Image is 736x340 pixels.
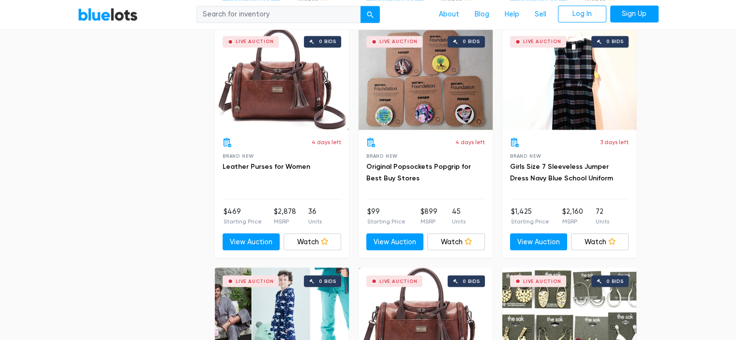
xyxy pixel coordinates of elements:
[236,39,274,44] div: Live Auction
[452,206,466,225] li: 45
[223,153,254,158] span: Brand New
[523,39,561,44] div: Live Auction
[431,5,467,24] a: About
[452,217,466,225] p: Units
[610,5,659,23] a: Sign Up
[467,5,497,24] a: Blog
[236,279,274,283] div: Live Auction
[224,217,262,225] p: Starting Price
[510,233,568,251] a: View Auction
[511,217,549,225] p: Starting Price
[379,39,418,44] div: Live Auction
[196,6,361,23] input: Search for inventory
[224,206,262,225] li: $469
[511,206,549,225] li: $1,425
[366,162,471,182] a: Original Popsockets Popgrip for Best Buy Stores
[366,153,398,158] span: Brand New
[367,206,406,225] li: $99
[319,279,336,283] div: 0 bids
[274,206,296,225] li: $2,878
[596,206,609,225] li: 72
[420,206,437,225] li: $899
[527,5,554,24] a: Sell
[223,162,310,170] a: Leather Purses for Women
[367,217,406,225] p: Starting Price
[510,153,541,158] span: Brand New
[606,39,624,44] div: 0 bids
[562,206,583,225] li: $2,160
[366,233,424,251] a: View Auction
[463,39,480,44] div: 0 bids
[215,28,349,130] a: Live Auction 0 bids
[571,233,629,251] a: Watch
[379,279,418,283] div: Live Auction
[510,162,613,182] a: Girls Size 7 Sleeveless Jumper Dress Navy Blue School Uniform
[596,217,609,225] p: Units
[427,233,485,251] a: Watch
[600,137,629,146] p: 3 days left
[308,206,322,225] li: 36
[223,233,280,251] a: View Auction
[502,28,636,130] a: Live Auction 0 bids
[606,279,624,283] div: 0 bids
[284,233,341,251] a: Watch
[420,217,437,225] p: MSRP
[319,39,336,44] div: 0 bids
[463,279,480,283] div: 0 bids
[308,217,322,225] p: Units
[78,7,138,21] a: BlueLots
[274,217,296,225] p: MSRP
[497,5,527,24] a: Help
[455,137,485,146] p: 4 days left
[558,5,606,23] a: Log In
[523,279,561,283] div: Live Auction
[312,137,341,146] p: 4 days left
[562,217,583,225] p: MSRP
[359,28,493,130] a: Live Auction 0 bids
